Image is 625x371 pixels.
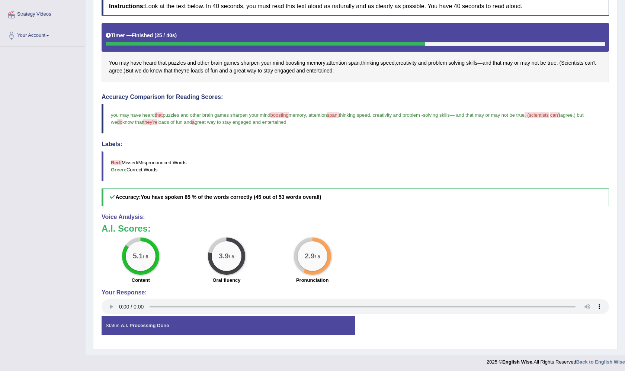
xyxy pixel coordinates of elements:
[154,32,156,38] b: (
[520,59,530,67] span: Click to see word definition
[449,59,465,67] span: Click to see word definition
[102,23,609,82] div: , , , — . ( .) .
[102,214,609,220] h4: Voice Analysis:
[158,59,167,67] span: Click to see word definition
[361,59,379,67] span: Click to see word definition
[102,141,609,148] h4: Labels:
[307,67,333,75] span: Click to see word definition
[106,33,177,38] h5: Timer —
[174,67,189,75] span: Click to see word definition
[418,59,427,67] span: Click to see word definition
[175,32,177,38] b: )
[370,112,371,118] span: ,
[285,59,305,67] span: Click to see word definition
[548,59,557,67] span: Click to see word definition
[125,67,133,75] span: Click to see word definition
[111,160,122,165] b: Red:
[150,67,163,75] span: Click to see word definition
[456,112,525,118] span: and that may or may not be true
[132,32,153,38] b: Finished
[381,59,395,67] span: Click to see word definition
[102,289,609,296] h4: Your Response:
[164,67,172,75] span: Click to see word definition
[195,119,286,125] span: great way to stay engaged and entertained
[258,67,262,75] span: Click to see word definition
[561,59,583,67] span: Click to see word definition
[576,359,625,365] a: Back to English Wise
[532,59,539,67] span: Click to see word definition
[483,59,491,67] span: Click to see word definition
[187,59,196,67] span: Click to see word definition
[493,59,501,67] span: Click to see word definition
[289,112,306,118] span: memory
[229,67,232,75] span: Click to see word definition
[423,112,450,118] span: solving skills
[450,112,455,118] span: —
[219,252,229,260] big: 3.9
[141,194,321,200] b: You have spoken 85 % of the words correctly (45 out of 53 words overall)
[219,67,228,75] span: Click to see word definition
[428,59,447,67] span: Click to see word definition
[211,67,218,75] span: Click to see word definition
[157,119,192,125] span: loads of fun and
[135,67,141,75] span: Click to see word definition
[270,112,289,118] span: boosting
[229,254,234,259] small: / 5
[212,277,240,284] label: Oral fluency
[119,59,129,67] span: Click to see word definition
[307,59,326,67] span: Click to see word definition
[487,355,625,365] div: 2025 © All Rights Reserved
[168,59,186,67] span: Click to see word definition
[132,277,150,284] label: Content
[348,59,359,67] span: Click to see word definition
[121,323,169,328] strong: A.I. Processing Done
[540,59,546,67] span: Click to see word definition
[573,112,576,118] span: .)
[205,67,209,75] span: Click to see word definition
[111,112,155,118] span: you may have heard
[133,252,143,260] big: 5.1
[143,254,148,259] small: / 6
[339,112,370,118] span: thinking speed
[109,3,145,9] b: Instructions:
[155,112,163,118] span: that
[327,59,347,67] span: Click to see word definition
[525,112,549,118] span: . (scientists
[224,59,240,67] span: Click to see word definition
[306,112,307,118] span: ,
[191,67,203,75] span: Click to see word definition
[373,112,420,118] span: creativity and problem
[305,252,315,260] big: 2.9
[308,112,327,118] span: attention
[275,67,295,75] span: Click to see word definition
[296,277,328,284] label: Pronunciation
[117,119,122,125] span: do
[247,67,256,75] span: Click to see word definition
[109,67,122,75] span: Click to see word definition
[502,359,533,365] strong: English Wise.
[241,59,260,67] span: Click to see word definition
[211,59,222,67] span: Click to see word definition
[0,25,85,44] a: Your Account
[143,67,149,75] span: Click to see word definition
[192,119,195,125] span: a
[111,167,126,172] b: Green:
[156,32,175,38] b: 25 / 40s
[198,59,209,67] span: Click to see word definition
[234,67,246,75] span: Click to see word definition
[514,59,519,67] span: Click to see word definition
[102,188,609,206] h5: Accuracy:
[327,112,339,118] span: span,
[131,59,142,67] span: Click to see word definition
[109,59,118,67] span: Click to see word definition
[143,59,157,67] span: Click to see word definition
[163,112,270,118] span: puzzles and other brain games sharpen your mind
[503,59,513,67] span: Click to see word definition
[466,59,477,67] span: Click to see word definition
[143,119,158,125] span: they're
[0,4,85,23] a: Strategy Videos
[102,94,609,100] h4: Accuracy Comparison for Reading Scores:
[273,59,284,67] span: Click to see word definition
[585,59,596,67] span: Click to see word definition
